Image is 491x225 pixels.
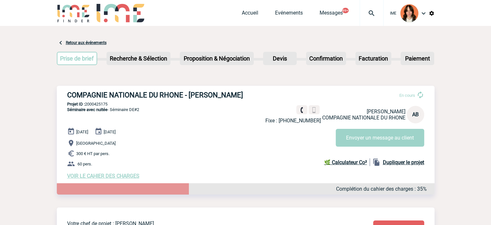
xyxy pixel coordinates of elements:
a: Retour aux événements [66,40,107,45]
span: [GEOGRAPHIC_DATA] [76,141,116,146]
a: Messages [320,10,343,19]
img: 94396-2.png [400,4,418,22]
p: Devis [264,52,296,64]
button: 99+ [342,8,349,13]
p: Recherche & Sélection [107,52,170,64]
h3: COMPAGNIE NATIONALE DU RHONE - [PERSON_NAME] [67,91,261,99]
p: Facturation [356,52,391,64]
span: - Séminaire DE#2 [67,107,139,112]
a: Accueil [242,10,258,19]
span: [PERSON_NAME] [367,108,405,115]
p: Prise de brief [57,52,97,64]
p: Confirmation [307,52,345,64]
b: 🌿 Calculateur Co² [324,159,367,165]
a: Evénements [275,10,303,19]
b: Projet ID : [67,102,85,107]
img: fixe.png [299,107,305,113]
span: [DATE] [76,129,88,134]
span: IME [390,11,396,16]
p: Fixe : [PHONE_NUMBER] [265,118,321,124]
span: [DATE] [104,129,116,134]
span: Séminaire avec nuitée [67,107,107,112]
b: Dupliquer le projet [383,159,424,165]
p: Proposition & Négociation [180,52,253,64]
span: 300 € HT par pers. [76,151,109,156]
a: 🌿 Calculateur Co² [324,158,370,166]
img: IME-Finder [57,4,90,22]
span: En cours [399,93,415,98]
img: portable.png [311,107,317,113]
span: AB [412,111,419,118]
span: 60 pers. [77,162,92,166]
p: 2000425175 [57,102,435,107]
button: Envoyer un message au client [336,129,424,147]
p: Paiement [401,52,434,64]
img: file_copy-black-24dp.png [373,158,380,166]
span: COMPAGNIE NATIONALE DU RHONE [322,115,405,121]
a: VOIR LE CAHIER DES CHARGES [67,173,139,179]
